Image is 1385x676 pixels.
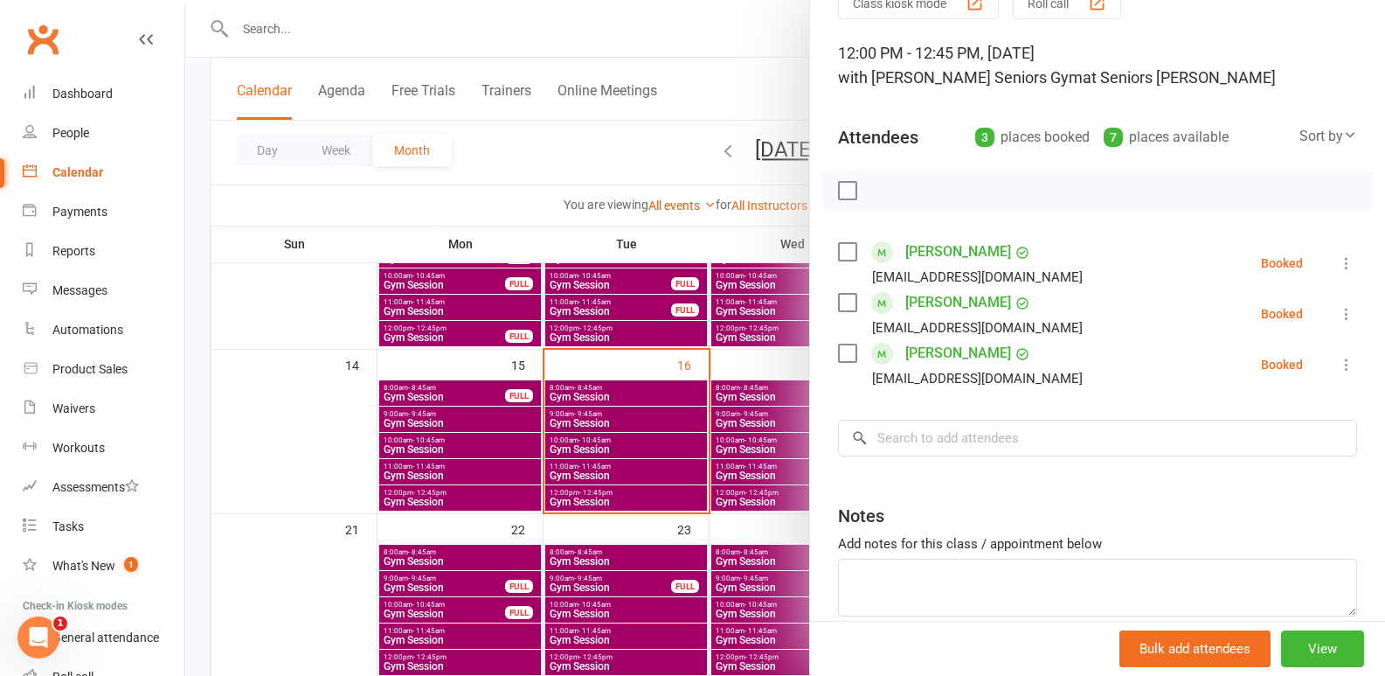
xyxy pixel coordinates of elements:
[23,192,184,232] a: Payments
[23,74,184,114] a: Dashboard
[52,244,95,258] div: Reports
[838,420,1357,456] input: Search to add attendees
[52,165,103,179] div: Calendar
[23,618,184,658] a: General attendance kiosk mode
[52,283,107,297] div: Messages
[975,128,994,147] div: 3
[838,41,1357,90] div: 12:00 PM - 12:45 PM, [DATE]
[52,401,95,415] div: Waivers
[905,339,1011,367] a: [PERSON_NAME]
[1261,308,1303,320] div: Booked
[23,232,184,271] a: Reports
[23,547,184,586] a: What's New1
[52,441,105,455] div: Workouts
[1104,125,1229,150] div: places available
[23,310,184,350] a: Automations
[52,480,139,494] div: Assessments
[838,68,1083,87] span: with [PERSON_NAME] Seniors Gym
[23,350,184,389] a: Product Sales
[1261,257,1303,269] div: Booked
[52,87,113,101] div: Dashboard
[52,126,89,140] div: People
[52,519,84,533] div: Tasks
[872,317,1083,339] div: [EMAIL_ADDRESS][DOMAIN_NAME]
[124,557,138,572] span: 1
[1261,359,1303,371] div: Booked
[1119,631,1271,667] button: Bulk add attendees
[21,17,65,61] a: Clubworx
[23,429,184,468] a: Workouts
[52,205,107,219] div: Payments
[1299,125,1357,148] div: Sort by
[872,266,1083,289] div: [EMAIL_ADDRESS][DOMAIN_NAME]
[53,617,67,631] span: 1
[23,389,184,429] a: Waivers
[52,323,123,337] div: Automations
[52,559,115,573] div: What's New
[1083,68,1276,87] span: at Seniors [PERSON_NAME]
[23,153,184,192] a: Calendar
[905,238,1011,266] a: [PERSON_NAME]
[872,367,1083,390] div: [EMAIL_ADDRESS][DOMAIN_NAME]
[975,125,1090,150] div: places booked
[23,507,184,547] a: Tasks
[838,533,1357,554] div: Add notes for this class / appointment below
[1281,631,1364,667] button: View
[52,631,159,645] div: General attendance
[23,468,184,507] a: Assessments
[1104,128,1123,147] div: 7
[17,617,59,659] iframe: Intercom live chat
[838,125,918,150] div: Attendees
[52,362,128,376] div: Product Sales
[905,289,1011,317] a: [PERSON_NAME]
[23,271,184,310] a: Messages
[23,114,184,153] a: People
[838,504,884,528] div: Notes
